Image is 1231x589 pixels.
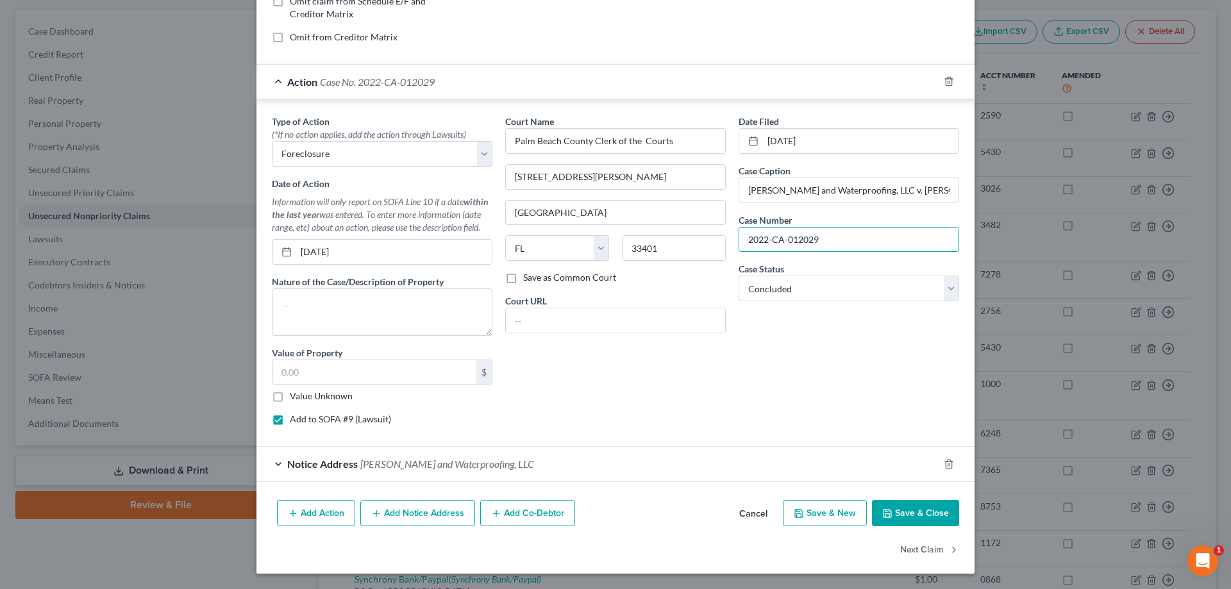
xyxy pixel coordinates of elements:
span: 1 [1214,545,1224,556]
div: $ [476,360,492,385]
label: Case Caption [739,164,791,178]
label: Value Unknown [290,390,353,402]
button: Save & New [783,500,867,527]
button: Add Notice Address [360,500,475,527]
span: Case Status [739,263,784,274]
input: # [739,228,959,252]
span: [PERSON_NAME] and Waterproofing, LLC [360,458,534,470]
span: Action [287,76,317,88]
span: Type of Action [272,116,330,127]
strong: within the last year [272,196,489,220]
input: 0.00 [272,360,476,385]
input: MM/DD/YYYY [763,129,959,153]
button: Next Claim [900,536,959,563]
label: Value of Property [272,346,342,360]
button: Add Action [277,500,355,527]
label: Court URL [505,294,547,308]
span: Court Name [505,116,554,127]
label: Nature of the Case/Description of Property [272,275,444,288]
iframe: Intercom live chat [1187,545,1218,576]
label: Date of Action [272,177,330,190]
div: (*If no action applies, add the action through Lawsuits) [272,128,492,141]
span: Notice Address [287,458,358,470]
label: Date Filed [739,115,779,128]
button: Add Co-Debtor [480,500,575,527]
input: ex: Johnny Appleseed vs Citibank [739,178,959,203]
label: Add to SOFA #9 (Lawsuit) [290,413,391,426]
input: Enter address... [506,165,725,189]
label: Case Number [739,213,792,227]
input: -- [506,308,725,333]
input: Enter city... [506,201,725,225]
label: Save as Common Court [523,271,616,284]
div: Information will only report on SOFA Line 10 if a date was entered. To enter more information (da... [272,195,492,234]
input: Search court by name... [505,128,726,154]
span: Omit from Creditor Matrix [290,31,398,42]
button: Save & Close [872,500,959,527]
span: Case No. 2022-CA-012029 [320,76,435,88]
button: Cancel [729,501,778,527]
input: Enter zip... [622,235,726,261]
input: MM/DD/YYYY [296,240,492,264]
